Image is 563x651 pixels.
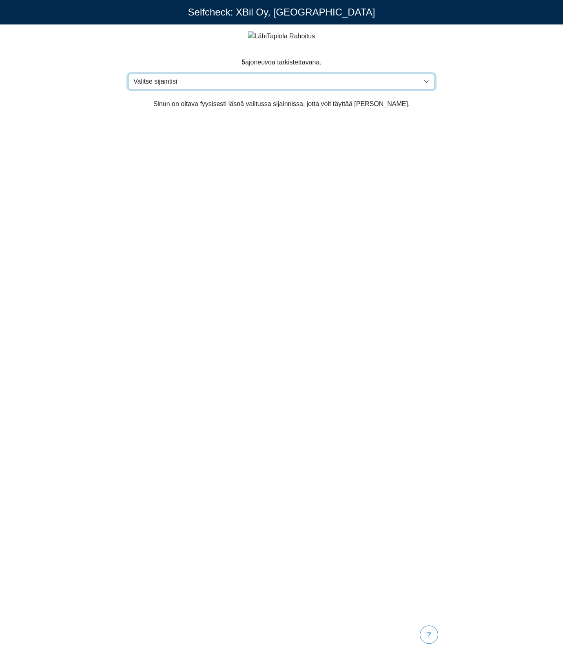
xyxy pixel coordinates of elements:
img: LähiTapiola Rahoitus [248,31,315,41]
button: ? [420,626,438,644]
strong: 5 [242,59,245,66]
div: ajoneuvoa tarkistettavana. [128,58,435,67]
p: Sinun on oltava fyysisesti läsnä valitussa sijainnissa, jotta voit täyttää [PERSON_NAME]. [128,99,435,109]
h1: Selfcheck: XBil Oy, [GEOGRAPHIC_DATA] [188,7,375,18]
div: ? [425,629,433,640]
